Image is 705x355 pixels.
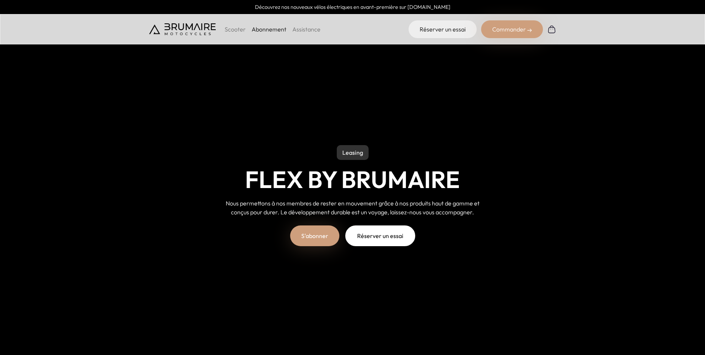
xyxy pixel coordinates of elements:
p: Leasing [337,145,369,160]
div: Commander [481,20,543,38]
span: Nous permettons à nos membres de rester en mouvement grâce à nos produits haut de gamme et conçus... [226,200,480,216]
a: Réserver un essai [409,20,477,38]
a: S'abonner [290,225,339,246]
h1: Flex by Brumaire [245,166,460,193]
a: Abonnement [252,26,286,33]
img: Panier [547,25,556,34]
p: Scooter [225,25,246,34]
a: Réserver un essai [345,225,415,246]
img: Brumaire Motocycles [149,23,216,35]
a: Assistance [292,26,320,33]
img: right-arrow-2.png [527,28,532,33]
